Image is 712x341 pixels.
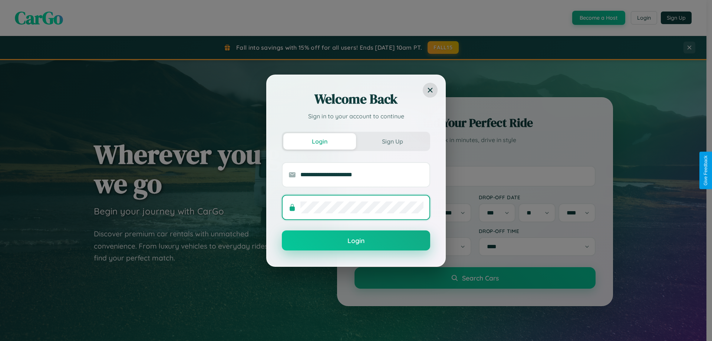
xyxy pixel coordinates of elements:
p: Sign in to your account to continue [282,112,430,121]
button: Sign Up [356,133,429,150]
button: Login [282,230,430,250]
button: Login [283,133,356,150]
h2: Welcome Back [282,90,430,108]
div: Give Feedback [703,155,708,186]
